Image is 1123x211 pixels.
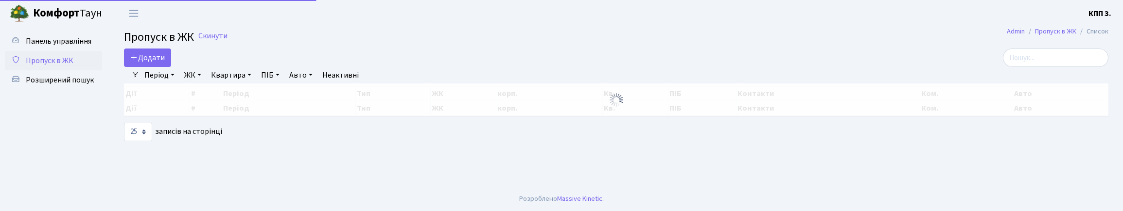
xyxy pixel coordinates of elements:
[10,4,29,23] img: logo.png
[124,123,222,141] label: записів на сторінці
[257,67,283,83] a: ПІБ
[198,32,228,41] a: Скинути
[130,52,165,63] span: Додати
[140,67,178,83] a: Період
[124,29,194,46] span: Пропуск в ЖК
[122,5,146,21] button: Переключити навігацію
[1035,26,1076,36] a: Пропуск в ЖК
[26,36,91,47] span: Панель управління
[992,21,1123,42] nav: breadcrumb
[1076,26,1108,37] li: Список
[5,70,102,90] a: Розширений пошук
[207,67,255,83] a: Квартира
[318,67,363,83] a: Неактивні
[519,194,604,204] div: Розроблено .
[1088,8,1111,19] a: КПП 3.
[124,123,152,141] select: записів на сторінці
[557,194,602,204] a: Massive Kinetic
[180,67,205,83] a: ЖК
[33,5,102,22] span: Таун
[1003,49,1108,67] input: Пошук...
[609,92,624,108] img: Обробка...
[26,55,73,66] span: Пропуск в ЖК
[5,51,102,70] a: Пропуск в ЖК
[33,5,80,21] b: Комфорт
[5,32,102,51] a: Панель управління
[285,67,316,83] a: Авто
[26,75,94,85] span: Розширений пошук
[1007,26,1025,36] a: Admin
[124,49,171,67] a: Додати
